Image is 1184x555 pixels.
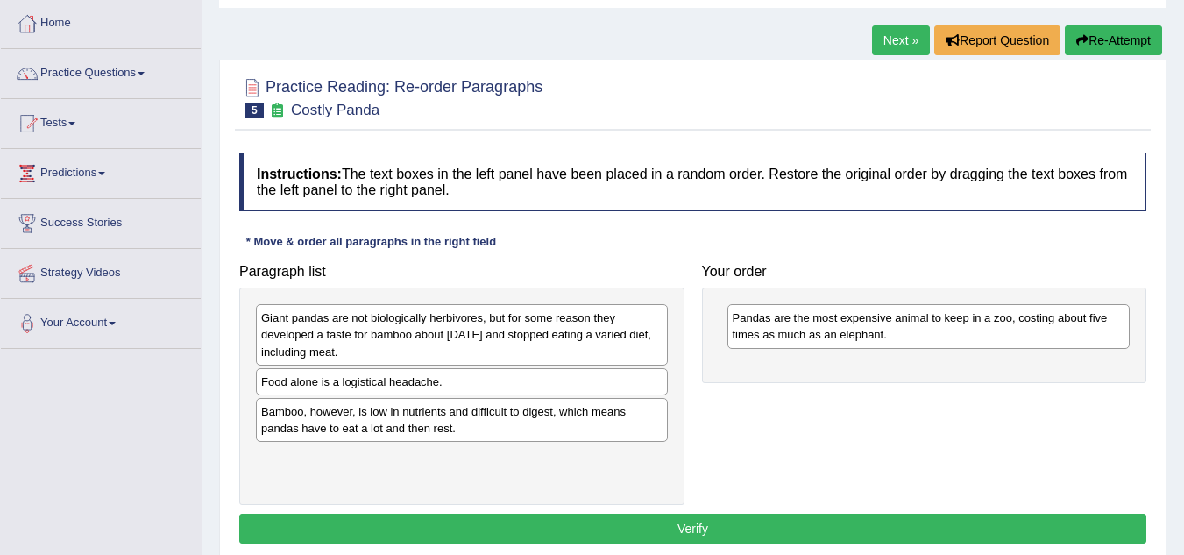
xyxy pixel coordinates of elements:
[245,103,264,118] span: 5
[239,233,503,250] div: * Move & order all paragraphs in the right field
[256,304,668,365] div: Giant pandas are not biologically herbivores, but for some reason they developed a taste for bamb...
[1,199,201,243] a: Success Stories
[1,299,201,343] a: Your Account
[239,514,1146,544] button: Verify
[934,25,1060,55] button: Report Question
[257,167,342,181] b: Instructions:
[256,368,668,395] div: Food alone is a logistical headache.
[702,264,1147,280] h4: Your order
[268,103,287,119] small: Exam occurring question
[1,99,201,143] a: Tests
[239,264,684,280] h4: Paragraph list
[727,304,1131,348] div: Pandas are the most expensive animal to keep in a zoo, costing about five times as much as an ele...
[291,102,379,118] small: Costly Panda
[1,149,201,193] a: Predictions
[872,25,930,55] a: Next »
[239,153,1146,211] h4: The text boxes in the left panel have been placed in a random order. Restore the original order b...
[1065,25,1162,55] button: Re-Attempt
[1,49,201,93] a: Practice Questions
[1,249,201,293] a: Strategy Videos
[239,75,542,118] h2: Practice Reading: Re-order Paragraphs
[256,398,668,442] div: Bamboo, however, is low in nutrients and difficult to digest, which means pandas have to eat a lo...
